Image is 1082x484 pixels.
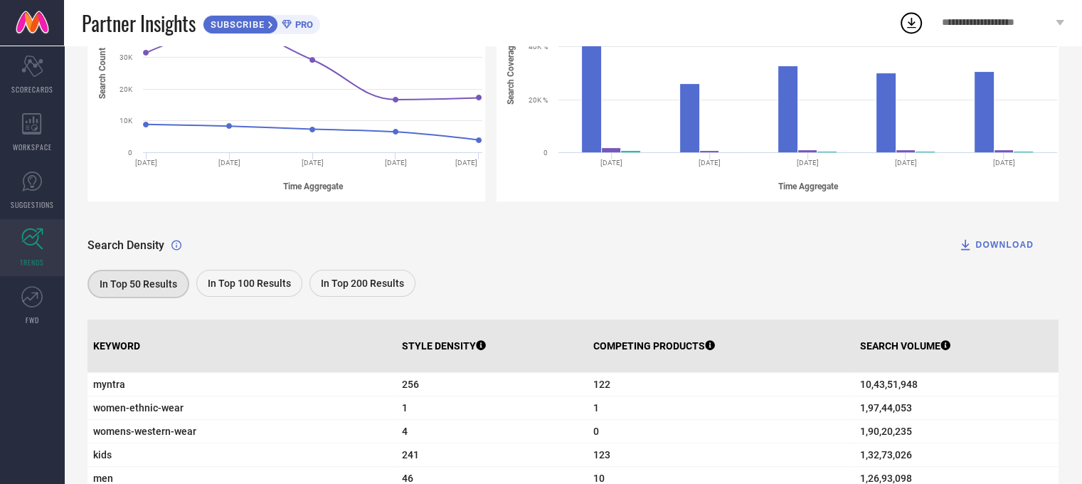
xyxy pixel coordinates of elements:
button: DOWNLOAD [940,231,1051,259]
span: women-ethnic-wear [93,402,391,414]
span: In Top 200 Results [321,278,404,289]
text: 20K % [529,96,548,104]
span: 10,43,51,948 [860,379,1053,390]
text: [DATE] [218,159,240,167]
span: TRENDS [20,257,44,268]
span: 256 [402,379,582,390]
text: [DATE] [135,159,157,167]
span: myntra [93,379,391,390]
span: 1,90,20,235 [860,426,1053,437]
text: 40K % [529,43,548,51]
span: 1 [593,402,849,414]
span: 1,26,93,098 [860,473,1053,484]
text: 30K [120,53,133,61]
span: 123 [593,449,849,461]
span: In Top 100 Results [208,278,291,289]
span: 1,32,73,026 [860,449,1053,461]
p: COMPETING PRODUCTS [593,340,715,352]
span: 1 [402,402,582,414]
tspan: Time Aggregate [283,181,344,191]
text: 0 [128,149,132,157]
text: [DATE] [895,159,917,167]
p: STYLE DENSITY [402,340,486,352]
text: [DATE] [797,159,819,167]
span: SUBSCRIBE [203,19,268,30]
div: Open download list [898,10,924,36]
span: WORKSPACE [13,142,52,152]
text: [DATE] [699,159,721,167]
tspan: Time Aggregate [778,181,839,191]
span: 46 [402,473,582,484]
text: [DATE] [302,159,324,167]
span: men [93,473,391,484]
tspan: Search Coverage [506,41,516,105]
span: PRO [292,19,313,30]
text: [DATE] [600,159,622,167]
span: womens-western-wear [93,426,391,437]
span: Partner Insights [82,9,196,38]
span: 0 [593,426,849,437]
span: 122 [593,379,849,390]
span: SUGGESTIONS [11,199,54,210]
span: 4 [402,426,582,437]
tspan: Search Count [97,48,107,99]
span: Search Density [87,238,164,252]
text: 20K [120,85,133,93]
span: SCORECARDS [11,84,53,95]
span: 10 [593,473,849,484]
span: 241 [402,449,582,461]
p: SEARCH VOLUME [860,340,950,352]
span: FWD [26,315,39,325]
text: 0 [543,149,548,157]
span: kids [93,449,391,461]
span: In Top 50 Results [100,278,177,290]
div: DOWNLOAD [958,238,1034,252]
text: [DATE] [385,159,407,167]
text: [DATE] [993,159,1015,167]
span: 1,97,44,053 [860,402,1053,414]
text: [DATE] [455,159,477,167]
a: SUBSCRIBEPRO [203,11,320,34]
th: KEYWORD [87,320,396,373]
text: 10K [120,117,133,125]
